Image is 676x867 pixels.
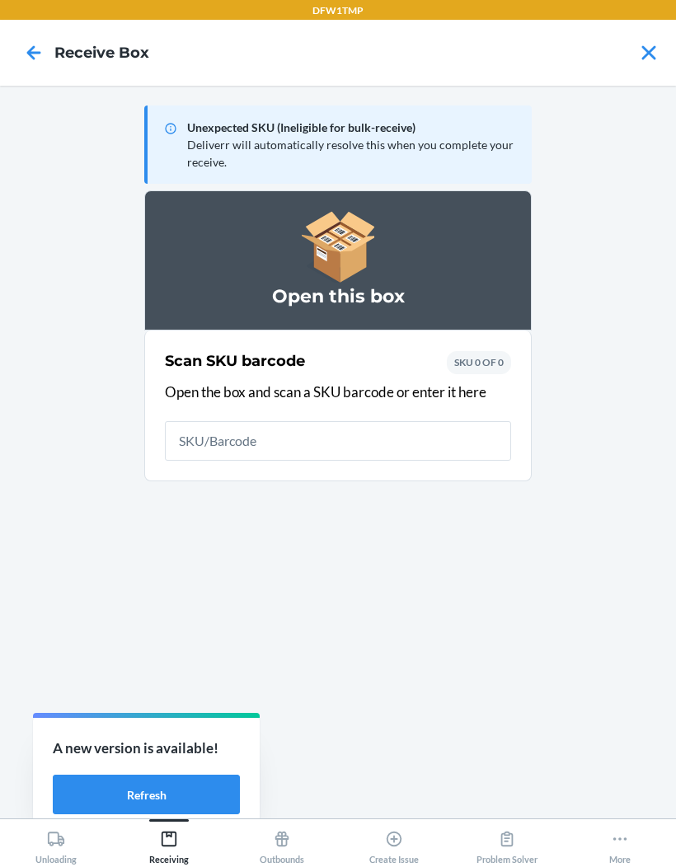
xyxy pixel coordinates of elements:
[53,738,240,759] p: A new version is available!
[454,355,504,370] p: SKU 0 OF 0
[35,823,77,865] div: Unloading
[225,819,338,865] button: Outbounds
[451,819,564,865] button: Problem Solver
[312,3,364,18] p: DFW1TMP
[609,823,631,865] div: More
[187,136,519,171] p: Deliverr will automatically resolve this when you complete your receive.
[563,819,676,865] button: More
[53,775,240,814] button: Refresh
[476,823,538,865] div: Problem Solver
[165,350,305,372] h2: Scan SKU barcode
[338,819,451,865] button: Create Issue
[165,284,511,310] h3: Open this box
[260,823,304,865] div: Outbounds
[113,819,226,865] button: Receiving
[149,823,189,865] div: Receiving
[165,382,511,403] p: Open the box and scan a SKU barcode or enter it here
[187,119,519,136] p: Unexpected SKU (Ineligible for bulk-receive)
[369,823,419,865] div: Create Issue
[54,42,149,63] h4: Receive Box
[165,421,511,461] input: SKU/Barcode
